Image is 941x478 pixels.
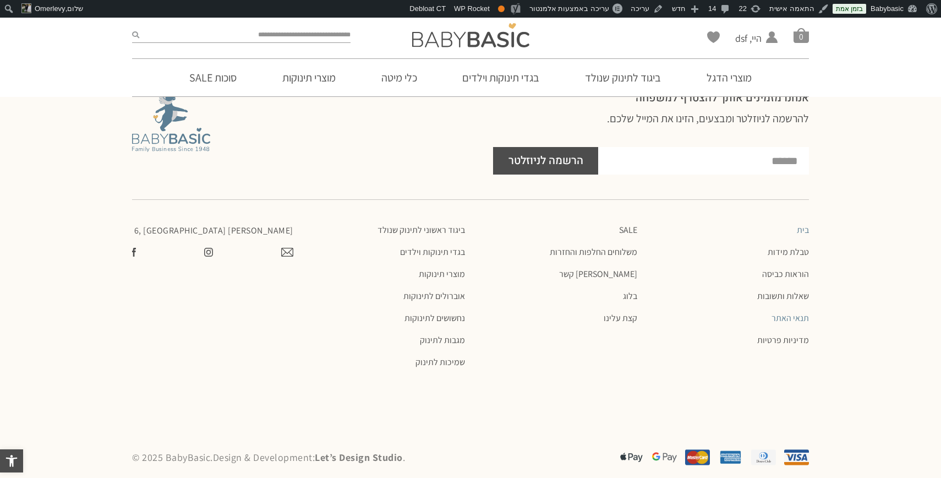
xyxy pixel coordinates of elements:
a: ביגוד לתינוק שנולד [568,59,677,96]
a: Wishlist [707,31,720,43]
a: מוצרי תינוקות [266,59,352,96]
span: Omerlevy [35,4,65,13]
a: סל קניות0 [794,28,809,43]
span: Wishlist [707,31,720,47]
nav: תפריט [648,225,809,346]
a: SALE [476,225,637,236]
p: © 2025 BabyBasic. Design & Development: . [132,450,465,464]
span: עריכה באמצעות אלמנטור [529,4,609,13]
a: בזמן אמת [833,4,866,14]
a: בית [648,225,809,236]
span: החשבון שלי [735,45,762,59]
a: הוראות כביסה [648,269,809,280]
img: צפו בעמוד שלנו באינסטגרם [204,248,213,257]
h2: אנחנו מזמינים אותך להצטרף למשפחה [493,91,809,105]
a: [PERSON_NAME] קשר [476,269,637,280]
img: עשו לנו לייק בפייסבוק [132,248,136,257]
a: בגדי תינוקות וילדים [304,247,466,258]
a: מוצרי תינוקות [304,269,466,280]
img: Baby Basic בגדי תינוקות וילדים אונליין [412,23,529,47]
nav: תפריט [304,225,466,368]
a: נחשושים לתינוקות [304,313,466,324]
button: הרשמה לניוזלטר [493,147,598,175]
div: תקין [498,6,505,12]
a: כלי מיטה [365,59,434,96]
a: אוברולים לתינוקות [304,291,466,302]
a: Let’s Design Studio [315,451,403,464]
p: [PERSON_NAME] 6, [GEOGRAPHIC_DATA] [132,225,293,237]
form: Footer NLTR Form [493,147,809,175]
a: מוצרי הדגל [690,59,768,96]
h3: להרשמה לניוזלטר ומבצעים, הזינו את המייל שלכם. [493,111,809,142]
span: סל קניות [794,28,809,43]
a: בלוג [476,291,637,302]
a: שאלות ותשובות [648,291,809,302]
a: ביגוד ראשוני לתינוק שנולד [304,225,466,236]
a: קצת עלינו [476,313,637,324]
span: הרשמה לניוזלטר [508,147,583,175]
a: תנאי האתר [648,313,809,324]
img: צרו קשר עם בייבי בייסיק במייל [281,248,293,257]
a: משלוחים החלפות והחזרות [476,247,637,258]
a: שמיכות לתינוק [304,357,466,368]
a: סוכות SALE [173,59,253,96]
a: מגבות לתינוק [304,335,466,346]
a: טבלת מידות [648,247,809,258]
a: בגדי תינוקות וילדים [446,59,556,96]
nav: תפריט [476,225,637,324]
img: Baby Basic מבית אריה בגדים לתינוקות [132,91,210,152]
a: מדיניות פרטיות [648,335,809,346]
